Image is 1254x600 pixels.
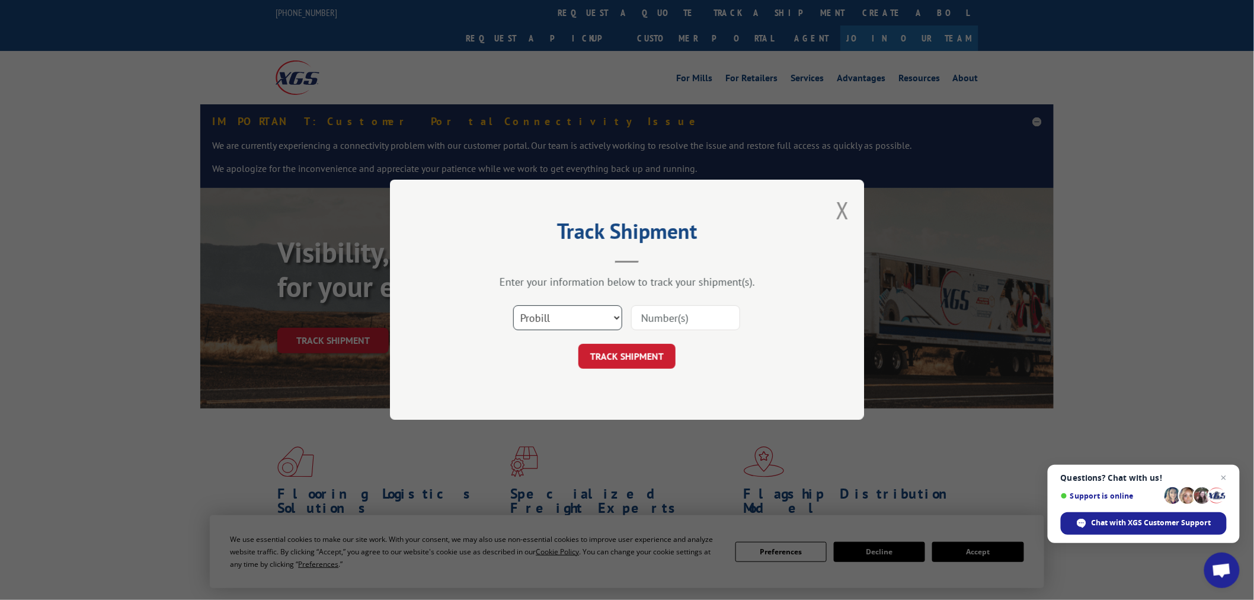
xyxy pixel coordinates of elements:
span: Close chat [1217,471,1231,485]
span: Support is online [1061,492,1160,500]
button: TRACK SHIPMENT [578,344,676,369]
h2: Track Shipment [449,223,805,245]
input: Number(s) [631,306,740,331]
div: Open chat [1204,553,1240,588]
span: Chat with XGS Customer Support [1092,518,1211,528]
div: Chat with XGS Customer Support [1061,512,1227,535]
span: Questions? Chat with us! [1061,473,1227,483]
div: Enter your information below to track your shipment(s). [449,276,805,289]
button: Close modal [836,194,849,226]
